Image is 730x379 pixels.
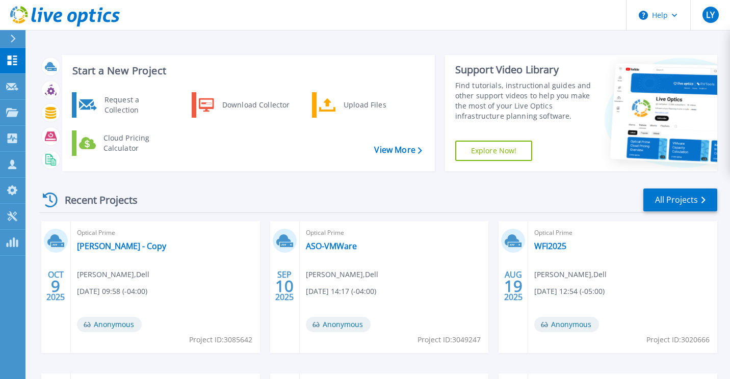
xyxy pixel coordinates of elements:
[455,80,591,121] div: Find tutorials, instructional guides and other support videos to help you make the most of your L...
[504,267,523,305] div: AUG 2025
[72,65,422,76] h3: Start a New Project
[77,241,166,251] a: [PERSON_NAME] - Copy
[98,133,174,153] div: Cloud Pricing Calculator
[338,95,414,115] div: Upload Files
[99,95,174,115] div: Request a Collection
[306,241,357,251] a: ASO-VMWare
[504,282,523,290] span: 19
[189,334,252,345] span: Project ID: 3085642
[455,141,533,161] a: Explore Now!
[77,317,142,332] span: Anonymous
[77,269,149,280] span: [PERSON_NAME] , Dell
[312,92,416,118] a: Upload Files
[534,241,566,251] a: WFI2025
[306,317,371,332] span: Anonymous
[643,188,717,211] a: All Projects
[46,267,65,305] div: OCT 2025
[306,286,376,297] span: [DATE] 14:17 (-04:00)
[455,63,591,76] div: Support Video Library
[77,286,147,297] span: [DATE] 09:58 (-04:00)
[534,269,607,280] span: [PERSON_NAME] , Dell
[217,95,294,115] div: Download Collector
[646,334,710,345] span: Project ID: 3020666
[306,269,378,280] span: [PERSON_NAME] , Dell
[374,145,422,155] a: View More
[72,92,176,118] a: Request a Collection
[77,227,254,238] span: Optical Prime
[706,11,715,19] span: LY
[51,282,60,290] span: 9
[306,227,483,238] span: Optical Prime
[418,334,481,345] span: Project ID: 3049247
[534,227,711,238] span: Optical Prime
[275,282,294,290] span: 10
[534,286,605,297] span: [DATE] 12:54 (-05:00)
[39,187,151,212] div: Recent Projects
[534,317,599,332] span: Anonymous
[275,267,294,305] div: SEP 2025
[72,130,176,156] a: Cloud Pricing Calculator
[192,92,296,118] a: Download Collector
